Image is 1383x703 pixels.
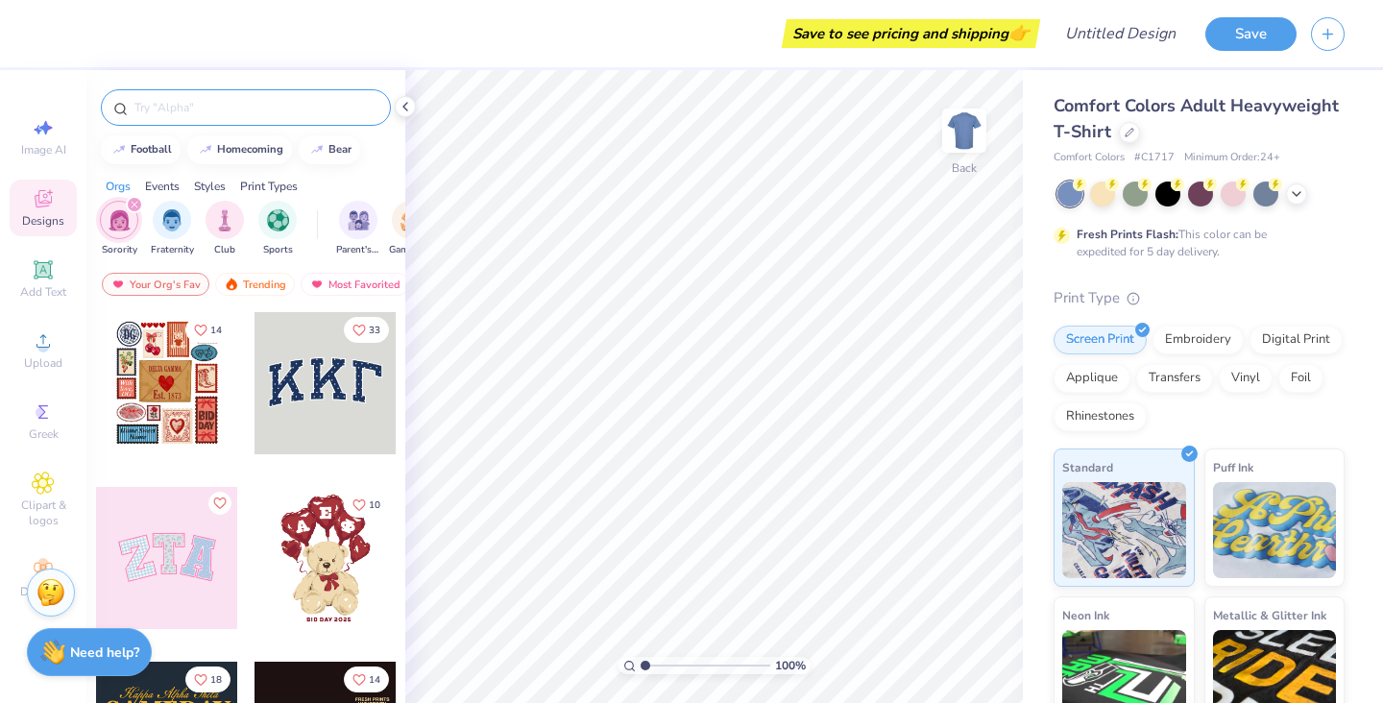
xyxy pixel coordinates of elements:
[336,243,380,257] span: Parent's Weekend
[1054,364,1130,393] div: Applique
[133,98,378,117] input: Try "Alpha"
[336,201,380,257] button: filter button
[206,201,244,257] div: filter for Club
[210,675,222,685] span: 18
[185,317,230,343] button: Like
[1008,21,1030,44] span: 👉
[309,144,325,156] img: trend_line.gif
[198,144,213,156] img: trend_line.gif
[22,213,64,229] span: Designs
[1152,326,1244,354] div: Embroidery
[214,209,235,231] img: Club Image
[348,209,370,231] img: Parent's Weekend Image
[24,355,62,371] span: Upload
[151,201,194,257] div: filter for Fraternity
[217,144,283,155] div: homecoming
[215,273,295,296] div: Trending
[1062,482,1186,578] img: Standard
[1062,457,1113,477] span: Standard
[1077,227,1178,242] strong: Fresh Prints Flash:
[1054,402,1147,431] div: Rhinestones
[952,159,977,177] div: Back
[20,584,66,599] span: Decorate
[1054,287,1345,309] div: Print Type
[208,492,231,515] button: Like
[100,201,138,257] button: filter button
[787,19,1035,48] div: Save to see pricing and shipping
[224,278,239,291] img: trending.gif
[344,492,389,518] button: Like
[185,667,230,692] button: Like
[263,243,293,257] span: Sports
[240,178,298,195] div: Print Types
[1184,150,1280,166] span: Minimum Order: 24 +
[775,657,806,674] span: 100 %
[1077,226,1313,260] div: This color can be expedited for 5 day delivery.
[187,135,292,164] button: homecoming
[1213,482,1337,578] img: Puff Ink
[102,243,137,257] span: Sorority
[109,209,131,231] img: Sorority Image
[267,209,289,231] img: Sports Image
[1054,326,1147,354] div: Screen Print
[1213,457,1253,477] span: Puff Ink
[389,201,433,257] div: filter for Game Day
[258,201,297,257] div: filter for Sports
[161,209,182,231] img: Fraternity Image
[102,273,209,296] div: Your Org's Fav
[194,178,226,195] div: Styles
[151,243,194,257] span: Fraternity
[1278,364,1323,393] div: Foil
[1054,94,1339,143] span: Comfort Colors Adult Heavyweight T-Shirt
[21,142,66,158] span: Image AI
[106,178,131,195] div: Orgs
[301,273,409,296] div: Most Favorited
[1054,150,1125,166] span: Comfort Colors
[1213,605,1326,625] span: Metallic & Glitter Ink
[389,201,433,257] button: filter button
[369,675,380,685] span: 14
[70,643,139,662] strong: Need help?
[214,243,235,257] span: Club
[101,135,181,164] button: football
[1250,326,1343,354] div: Digital Print
[1136,364,1213,393] div: Transfers
[369,500,380,510] span: 10
[151,201,194,257] button: filter button
[1134,150,1175,166] span: # C1717
[10,497,77,528] span: Clipart & logos
[344,317,389,343] button: Like
[400,209,423,231] img: Game Day Image
[258,201,297,257] button: filter button
[210,326,222,335] span: 14
[100,201,138,257] div: filter for Sorority
[1219,364,1273,393] div: Vinyl
[111,144,127,156] img: trend_line.gif
[389,243,433,257] span: Game Day
[145,178,180,195] div: Events
[29,426,59,442] span: Greek
[299,135,360,164] button: bear
[206,201,244,257] button: filter button
[945,111,983,150] img: Back
[336,201,380,257] div: filter for Parent's Weekend
[110,278,126,291] img: most_fav.gif
[309,278,325,291] img: most_fav.gif
[369,326,380,335] span: 33
[1062,605,1109,625] span: Neon Ink
[131,144,172,155] div: football
[1050,14,1191,53] input: Untitled Design
[1205,17,1297,51] button: Save
[328,144,352,155] div: bear
[20,284,66,300] span: Add Text
[344,667,389,692] button: Like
